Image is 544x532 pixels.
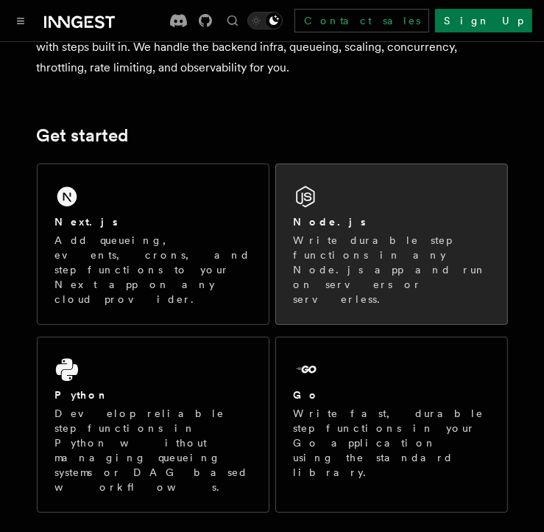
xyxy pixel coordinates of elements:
[275,337,508,513] a: GoWrite fast, durable step functions in your Go application using the standard library.
[37,337,269,513] a: PythonDevelop reliable step functions in Python without managing queueing systems or DAG based wo...
[55,233,251,307] p: Add queueing, events, crons, and step functions to your Next app on any cloud provider.
[294,406,490,480] p: Write fast, durable step functions in your Go application using the standard library.
[247,12,283,29] button: Toggle dark mode
[294,233,490,307] p: Write durable step functions in any Node.js app and run on servers or serverless.
[224,12,241,29] button: Find something...
[435,9,532,32] a: Sign Up
[294,214,367,229] h2: Node.js
[275,164,508,325] a: Node.jsWrite durable step functions in any Node.js app and run on servers or serverless.
[294,9,429,32] a: Contact sales
[37,164,269,325] a: Next.jsAdd queueing, events, crons, and step functions to your Next app on any cloud provider.
[55,406,251,494] p: Develop reliable step functions in Python without managing queueing systems or DAG based workflows.
[12,12,29,29] button: Toggle navigation
[294,388,320,402] h2: Go
[37,125,129,146] a: Get started
[55,388,110,402] h2: Python
[55,214,119,229] h2: Next.js
[37,16,508,78] p: Write functions in TypeScript, Python or Go to power background and scheduled jobs, with steps bu...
